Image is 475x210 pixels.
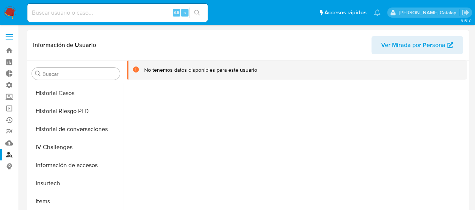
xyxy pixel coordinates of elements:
[184,9,186,16] span: s
[29,138,123,156] button: IV Challenges
[29,174,123,192] button: Insurtech
[398,9,459,16] p: rociodaniela.benavidescatalan@mercadolibre.cl
[461,9,469,17] a: Salir
[144,66,257,74] div: No tenemos datos disponibles para este usuario
[29,120,123,138] button: Historial de conversaciones
[29,156,123,174] button: Información de accesos
[173,9,179,16] span: Alt
[371,36,463,54] button: Ver Mirada por Persona
[189,8,205,18] button: search-icon
[381,36,445,54] span: Ver Mirada por Persona
[35,71,41,77] button: Buscar
[324,9,366,17] span: Accesos rápidos
[374,9,380,16] a: Notificaciones
[33,41,96,49] h1: Información de Usuario
[29,102,123,120] button: Historial Riesgo PLD
[27,8,208,18] input: Buscar usuario o caso...
[29,84,123,102] button: Historial Casos
[42,71,117,77] input: Buscar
